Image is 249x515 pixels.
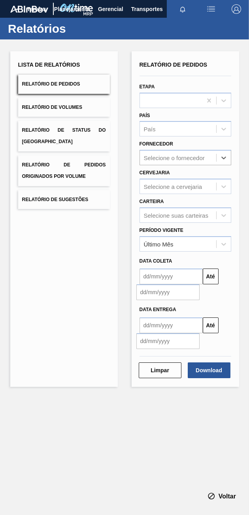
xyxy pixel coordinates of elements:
div: Último Mês [144,241,174,247]
button: Até [203,269,219,284]
div: País [144,126,156,132]
div: Selecione suas carteiras [144,212,208,218]
span: Transportes [131,4,163,14]
img: userActions [206,4,216,14]
label: Fornecedor [140,141,173,147]
input: dd/mm/yyyy [140,317,203,333]
button: Notificações [170,4,195,15]
span: Relatório de Volumes [22,104,82,110]
span: Relatório de Sugestões [22,197,89,202]
span: Lista de Relatórios [18,62,80,68]
img: Logout [232,4,241,14]
img: TNhmsLtSVTkK8tSr43FrP2fwEKptu5GPRR3wAAAABJRU5ErkJggg== [10,6,48,13]
span: Planejamento [54,4,90,14]
span: Relatório de Pedidos Originados por Volume [22,162,106,179]
button: Relatório de Pedidos Originados por Volume [18,155,110,186]
h1: Relatórios [8,24,148,33]
button: Relatório de Pedidos [18,75,110,94]
label: Etapa [140,84,155,90]
span: Data coleta [140,258,172,264]
label: Período Vigente [140,228,183,233]
input: dd/mm/yyyy [136,333,200,349]
input: dd/mm/yyyy [140,269,203,284]
label: País [140,113,150,118]
div: Selecione a cervejaria [144,183,202,190]
span: Data entrega [140,307,176,312]
span: Relatório de Status do [GEOGRAPHIC_DATA] [22,127,106,144]
span: Relatório de Pedidos [140,62,207,68]
button: Limpar [139,362,181,378]
span: Tarefas [27,4,46,14]
span: Relatório de Pedidos [22,81,80,87]
div: Selecione o fornecedor [144,155,205,161]
button: Relatório de Status do [GEOGRAPHIC_DATA] [18,121,110,151]
button: Até [203,317,219,333]
label: Cervejaria [140,170,170,175]
button: Relatório de Volumes [18,98,110,117]
button: Relatório de Sugestões [18,190,110,209]
label: Carteira [140,199,164,204]
button: Download [188,362,230,378]
input: dd/mm/yyyy [136,284,200,300]
span: Gerencial [98,4,123,14]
